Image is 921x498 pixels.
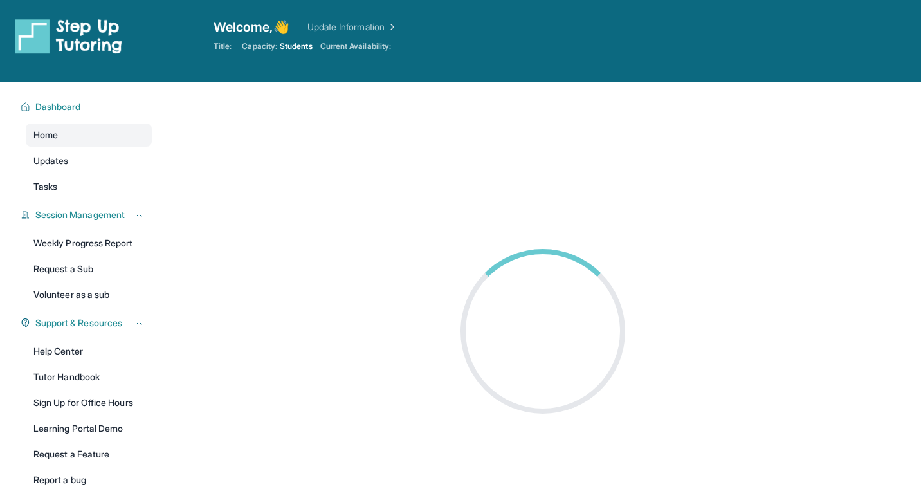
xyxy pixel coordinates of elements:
[26,443,152,466] a: Request a Feature
[35,208,125,221] span: Session Management
[26,391,152,414] a: Sign Up for Office Hours
[26,283,152,306] a: Volunteer as a sub
[214,18,289,36] span: Welcome, 👋
[26,124,152,147] a: Home
[26,340,152,363] a: Help Center
[26,149,152,172] a: Updates
[26,175,152,198] a: Tasks
[320,41,391,51] span: Current Availability:
[26,365,152,389] a: Tutor Handbook
[26,417,152,440] a: Learning Portal Demo
[35,317,122,329] span: Support & Resources
[26,232,152,255] a: Weekly Progress Report
[214,41,232,51] span: Title:
[33,154,69,167] span: Updates
[242,41,277,51] span: Capacity:
[385,21,397,33] img: Chevron Right
[33,180,57,193] span: Tasks
[30,317,144,329] button: Support & Resources
[307,21,397,33] a: Update Information
[35,100,81,113] span: Dashboard
[30,208,144,221] button: Session Management
[26,257,152,281] a: Request a Sub
[26,468,152,492] a: Report a bug
[33,129,58,142] span: Home
[30,100,144,113] button: Dashboard
[280,41,313,51] span: Students
[15,18,122,54] img: logo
